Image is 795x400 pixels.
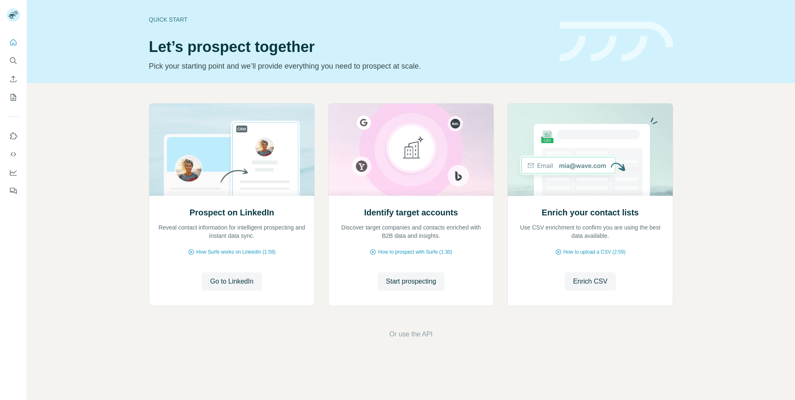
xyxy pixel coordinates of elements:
h2: Identify target accounts [364,207,458,218]
button: Or use the API [389,329,432,339]
button: Quick start [7,35,20,50]
h1: Let’s prospect together [149,39,550,55]
span: Enrich CSV [573,277,607,286]
button: Enrich CSV [565,272,616,291]
h2: Prospect on LinkedIn [190,207,274,218]
span: Go to LinkedIn [210,277,253,286]
span: Start prospecting [386,277,436,286]
p: Discover target companies and contacts enriched with B2B data and insights. [337,223,485,240]
button: Start prospecting [378,272,444,291]
p: Reveal contact information for intelligent prospecting and instant data sync. [158,223,306,240]
img: Identify target accounts [328,104,494,196]
img: banner [560,22,673,62]
button: Feedback [7,183,20,198]
div: Quick start [149,15,550,24]
button: My lists [7,90,20,105]
h2: Enrich your contact lists [542,207,639,218]
p: Use CSV enrichment to confirm you are using the best data available. [516,223,664,240]
button: Enrich CSV [7,72,20,86]
button: Dashboard [7,165,20,180]
button: Use Surfe on LinkedIn [7,128,20,143]
button: Go to LinkedIn [202,272,262,291]
p: Pick your starting point and we’ll provide everything you need to prospect at scale. [149,60,550,72]
span: How to prospect with Surfe (1:30) [378,248,452,256]
img: Prospect on LinkedIn [149,104,315,196]
span: How to upload a CSV (2:59) [563,248,625,256]
img: Enrich your contact lists [507,104,673,196]
button: Search [7,53,20,68]
span: How Surfe works on LinkedIn (1:58) [196,248,276,256]
button: Use Surfe API [7,147,20,162]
